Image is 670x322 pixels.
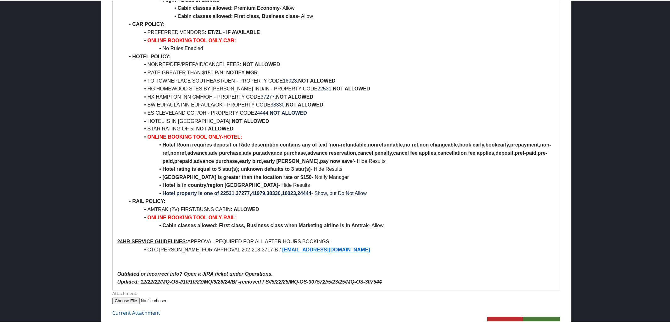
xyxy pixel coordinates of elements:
li: - Hide Results [125,181,556,189]
strong: HOTEL POLICY: [132,53,171,59]
strong: Cabin classes allowed: First class, Business class when Marketing airline is in Amtrak [163,222,369,228]
strong: Hotel rating is equal to 5 star(s); unknown defaults to 3 star(s) [163,166,311,171]
strong: : NOT ALLOWED [193,126,233,131]
strong: : NOTIFY MGR [223,69,258,75]
span: 24444: [254,110,270,115]
span: 16023 [283,78,297,83]
a: Current Attachment [112,309,160,316]
li: ES CLEVELAND CGF/OH - PROPERTY CODE [125,108,556,117]
p: APPROVAL REQUIRED FOR ALL AFTER HOURS BOOKINGS - [117,237,556,245]
li: HOTEL IS IN [GEOGRAPHIC_DATA]: [125,117,556,125]
strong: Hotel property is one of 22531,37277,41979,38330,16023,24444 [163,190,311,196]
li: No Rules Enabled [125,44,556,52]
li: NONREF/DEP/PREPAID/CANCEL FEES [125,60,556,68]
li: - Hide Results [125,165,556,173]
strong: Hotel Room requires deposit or Rate description contains any of text 'non-refundable,nonrefundabl... [163,142,551,163]
strong: NOT ALLOWED [270,110,307,115]
strong: Cabin classes allowed: Premium Economy [178,5,280,10]
strong: [GEOGRAPHIC_DATA] is greater than the location rate or $150 [163,174,312,180]
li: - Allow [125,12,556,20]
em: Updated: 12/22/22/MQ-OS-//10/10/23/MQ/9/26/24/BF-removed FS//5/22/25/MQ-OS-307572//5/23/25/MQ-OS-... [117,279,382,284]
strong: CAR POLICY: [132,21,165,26]
strong: Hotel is in country/region [GEOGRAPHIC_DATA] [163,182,278,187]
strong: : [205,29,206,34]
u: 24HR SERVICE GUIDELINES: [117,239,187,244]
span: 37277 [261,94,275,99]
li: AMTRAK (2V) FIRST/BUSNS CABIN [125,205,556,213]
li: CTC [PERSON_NAME] FOR APPROVAL 202-218-3717-B / [125,245,556,254]
strong: RAIL POLICY: [132,198,165,204]
li: - Hide Results [125,141,556,165]
li: HX HAMPTON INN CMH/OH - PROPERTY CODE : [125,92,556,101]
span: - Show, but Do Not Allow [311,190,367,196]
strong: NOT ALLOWED [286,101,323,107]
li: - Allow [125,3,556,12]
strong: Cabin classes allowed: First class, Business class [178,13,298,18]
em: Outdated or incorrect info? Open a JIRA ticket under Operations. [117,271,273,276]
strong: : ALLOWED [231,206,259,212]
li: BW EUFAULA INN EUFAULA/OK - PROPERTY CODE : [125,100,556,108]
strong: ET/ZL - IF AVAILABLE [208,29,260,34]
strong: NOT ALLOWED [333,85,370,91]
strong: ONLINE BOOKING TOOL ONLY-RAIL: [148,215,237,220]
span: 38330 [271,101,285,107]
strong: NOT ALLOWED [232,118,269,123]
strong: ONLINE BOOKING TOOL ONLY-HOTEL: [148,134,242,139]
li: - Allow [125,221,556,229]
strong: NOT ALLOWED [276,94,314,99]
strong: ONLINE BOOKING TOOL ONLY-CAR: [148,37,236,43]
li: PREFERRED VENDORS [125,28,556,36]
li: TO TOWNEPLACE SOUTHEAST/DEN - PROPERTY CODE : [125,76,556,84]
li: STAR RATING OF 5 [125,124,556,133]
strong: : NOT ALLOWED [240,61,280,66]
label: Attachment: [112,290,561,296]
a: [EMAIL_ADDRESS][DOMAIN_NAME] [282,247,370,252]
span: 22531 [317,85,332,91]
strong: NOT ALLOWED [298,78,336,83]
li: RATE GREATER THAN $150 P/N [125,68,556,76]
li: HG HOMEWOOD STES BY [PERSON_NAME] IND/IN - PROPERTY CODE : [125,84,556,92]
li: - Notify Manager [125,173,556,181]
